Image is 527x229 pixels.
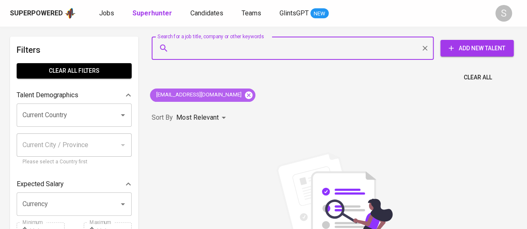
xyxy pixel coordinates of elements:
button: Open [117,198,129,210]
a: Superhunter [132,8,174,19]
p: Talent Demographics [17,90,78,100]
span: Jobs [99,9,114,17]
span: Add New Talent [447,43,507,54]
b: Superhunter [132,9,172,17]
span: Candidates [190,9,223,17]
a: Teams [242,8,263,19]
div: S [495,5,512,22]
p: Most Relevant [176,113,219,123]
button: Add New Talent [440,40,514,57]
button: Clear All filters [17,63,132,79]
p: Expected Salary [17,179,64,189]
div: Talent Demographics [17,87,132,103]
span: Teams [242,9,261,17]
div: [EMAIL_ADDRESS][DOMAIN_NAME] [150,89,255,102]
span: NEW [310,10,329,18]
button: Clear All [460,70,495,85]
div: Expected Salary [17,176,132,192]
button: Open [117,109,129,121]
a: Jobs [99,8,116,19]
p: Please select a Country first [22,158,126,166]
div: Superpowered [10,9,63,18]
div: Most Relevant [176,110,229,126]
span: [EMAIL_ADDRESS][DOMAIN_NAME] [150,91,247,99]
span: GlintsGPT [280,9,309,17]
span: Clear All filters [23,66,125,76]
h6: Filters [17,43,132,57]
span: Clear All [464,72,492,83]
p: Sort By [152,113,173,123]
a: GlintsGPT NEW [280,8,329,19]
a: Superpoweredapp logo [10,7,76,20]
button: Clear [419,42,431,54]
a: Candidates [190,8,225,19]
img: app logo [65,7,76,20]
